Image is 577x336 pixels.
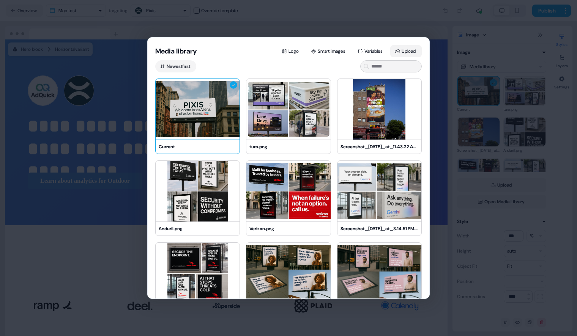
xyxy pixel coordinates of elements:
[277,45,305,57] button: Logo
[390,45,422,57] button: Upload
[341,143,418,151] div: Screenshot_[DATE]_at_11.43.22 AM.png
[341,225,418,232] div: Screenshot_[DATE]_at_3.14.51 PM.png
[337,243,421,303] img: Screenshot_2025-08-05_at_4.04.37 PM.png
[337,79,421,140] img: Screenshot_2025-08-13_at_11.43.22 AM.png
[353,45,389,57] button: Variables
[249,143,327,151] div: turo.png
[246,79,330,140] img: turo.png
[156,243,240,303] img: Crowdstrike.png
[159,143,236,151] div: Current
[337,161,421,221] img: Screenshot_2025-08-06_at_3.14.51 PM.png
[246,243,330,303] img: workday.png
[155,47,197,56] button: Media library
[155,60,196,72] button: Newestfirst
[159,225,236,232] div: Anduril.png
[306,45,352,57] button: Smart images
[249,225,327,232] div: Verizon.png
[156,161,240,221] img: Anduril.png
[246,161,330,221] img: Verizon.png
[156,79,240,140] img: Current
